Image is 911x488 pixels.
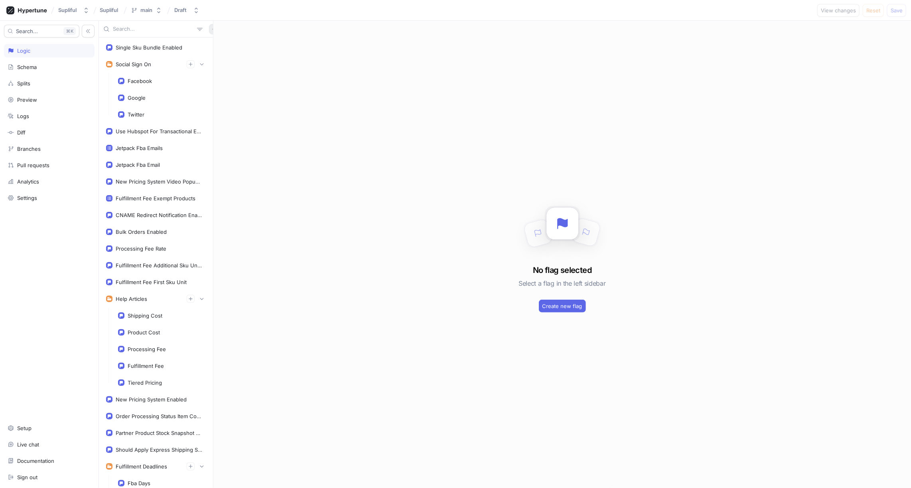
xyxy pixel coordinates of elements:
div: main [140,7,152,14]
button: Reset [863,4,884,17]
div: Draft [174,7,187,14]
div: Setup [17,425,32,431]
div: Tiered Pricing [128,379,162,386]
div: Google [128,95,146,101]
div: Fulfillment Deadlines [116,463,167,470]
button: Draft [171,4,203,17]
div: Diff [17,129,26,136]
div: Sign out [17,474,37,480]
div: K [63,27,76,35]
div: Analytics [17,178,39,185]
div: Processing Fee Rate [116,245,166,252]
span: Reset [866,8,880,13]
button: Supliful [55,4,93,17]
input: Search... [113,25,194,33]
div: Settings [17,195,37,201]
div: Use Hubspot For Transactional Emails [116,128,203,134]
a: Documentation [4,454,95,468]
div: Should Apply Express Shipping Sample Order [116,447,203,453]
h5: Select a flag in the left sidebar [519,276,605,290]
div: Bulk Orders Enabled [116,229,167,235]
span: Create new flag [542,304,582,308]
div: Processing Fee [128,346,166,352]
span: Supliful [100,7,118,13]
span: Search... [16,29,38,34]
div: Supliful [58,7,77,14]
div: Fulfillment Fee First Sku Unit [116,279,187,285]
div: Logic [17,47,30,54]
h3: No flag selected [533,264,592,276]
div: Fulfillment Fee Additional Sku Units [116,262,203,269]
div: Twitter [128,111,144,118]
span: Save [891,8,903,13]
div: Single Sku Bundle Enabled [116,44,182,51]
span: View changes [821,8,856,13]
div: Jetpack Fba Email [116,162,160,168]
button: View changes [817,4,860,17]
button: Search...K [4,25,79,38]
div: New Pricing System Video Popup Enabled [116,178,203,185]
div: New Pricing System Enabled [116,396,187,403]
div: Schema [17,64,37,70]
div: Fulfillment Fee [128,363,164,369]
div: Live chat [17,441,39,448]
button: Save [887,4,906,17]
div: Preview [17,97,37,103]
div: Documentation [17,458,54,464]
div: Help Articles [116,296,147,302]
div: Order Processing Status Item Count [PERSON_NAME] [116,413,203,419]
div: Product Cost [128,329,160,336]
div: Fba Days [128,480,150,486]
div: Facebook [128,78,152,84]
div: Splits [17,80,30,87]
button: Create new flag [539,300,586,312]
div: Shipping Cost [128,312,162,319]
button: main [128,4,165,17]
div: Pull requests [17,162,49,168]
div: Logs [17,113,29,119]
div: Social Sign On [116,61,151,67]
div: Branches [17,146,41,152]
div: Jetpack Fba Emails [116,145,163,151]
div: Fulfillment Fee Exempt Products [116,195,195,202]
div: Partner Product Stock Snapshot Enabled [116,430,203,436]
div: CNAME Redirect Notification Enabled [116,212,203,218]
